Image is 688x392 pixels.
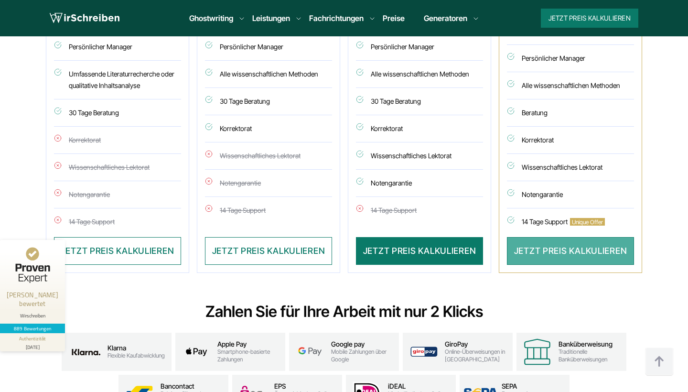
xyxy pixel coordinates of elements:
li: 30 Tage Beratung [54,99,181,127]
span: Online-Überweisungen in [GEOGRAPHIC_DATA] [445,348,509,363]
li: Wissenschaftliches Lektorat [507,154,634,181]
span: Unique Offer [570,218,605,226]
span: Banküberweisung [559,340,623,348]
span: Flexible Kaufabwicklung [107,352,165,359]
span: SEPA [502,382,566,390]
button: JETZT PREIS KALKULIEREN [507,237,634,265]
li: Notengarantie [54,181,181,208]
li: Wissenschaftliches Lektorat [356,142,483,170]
li: 14 Tage Support [507,208,634,237]
div: Zahlen Sie für Ihre Arbeit mit nur 2 Klicks [50,302,638,321]
span: Google pay [331,340,395,348]
a: Fachrichtungen [309,12,364,24]
li: Persönlicher Manager [356,33,483,61]
a: Preise [383,13,405,23]
li: Umfassende Literaturrecherche oder qualitative Inhaltsanalyse [54,61,181,99]
div: [DATE] [4,342,61,349]
img: button top [645,348,674,376]
li: 30 Tage Beratung [205,88,332,115]
li: Notengarantie [356,170,483,197]
span: Klarna [107,344,165,352]
button: JETZT PREIS KALKULIEREN [54,237,181,265]
li: 14 Tage Support [356,197,483,226]
img: GiroPay [407,340,441,363]
img: Apple Pay [179,340,214,363]
li: 30 Tage Beratung [356,88,483,115]
li: Alle wissenschaftlichen Methoden [356,61,483,88]
span: Mobile Zahlungen über Google [331,348,395,363]
span: Smartphone-basierte Zahlungen [217,348,281,363]
li: Korrektorat [507,127,634,154]
span: Apple Pay [217,340,281,348]
span: EPS [274,382,338,390]
div: Authentizität [19,335,46,342]
div: Wirschreiben [4,313,61,319]
li: Notengarantie [507,181,634,208]
li: Korrektorat [205,115,332,142]
li: 14 Tage Support [205,197,332,226]
a: Generatoren [424,12,467,24]
li: Wissenschaftliches Lektorat [205,142,332,170]
li: Beratung [507,99,634,127]
span: Traditionelle Banküberweisungen [559,348,623,363]
img: Klarna [69,340,104,363]
li: Persönlicher Manager [205,33,332,61]
span: iDEAL [388,382,452,390]
li: Persönlicher Manager [507,45,634,72]
img: logo wirschreiben [50,11,119,25]
li: Alle wissenschaftlichen Methoden [205,61,332,88]
li: Alle wissenschaftlichen Methoden [507,72,634,99]
button: JETZT PREIS KALKULIEREN [205,237,332,265]
li: Korrektorat [356,115,483,142]
span: Bancontact [161,382,225,390]
li: Persönlicher Manager [54,33,181,61]
a: Ghostwriting [189,12,233,24]
img: Google pay [293,340,327,363]
button: JETZT PREIS KALKULIEREN [356,237,483,265]
button: Jetzt Preis kalkulieren [541,9,638,28]
li: Wissenschaftliches Lektorat [54,154,181,181]
img: Banküberweisung [520,335,555,369]
span: GiroPay [445,340,509,348]
li: Notengarantie [205,170,332,197]
li: 14 Tage Support [54,208,181,237]
a: Leistungen [252,12,290,24]
li: Korrektorat [54,127,181,154]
